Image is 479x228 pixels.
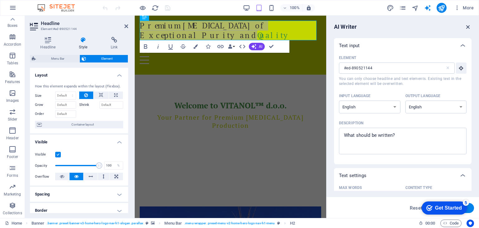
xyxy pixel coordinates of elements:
[31,220,295,227] nav: breadcrumb
[35,101,55,109] label: Grow
[146,221,148,225] i: This element is a customizable preset
[202,40,214,53] button: Icons
[18,7,45,12] div: Get Started
[5,220,22,227] a: Click to cancel selection. Double-click to open Pages
[47,220,143,227] span: . banner .preset-banner-v3-home-hero-logo-nav-h1-slogan .parallax
[406,203,426,213] button: Reset
[35,84,123,89] div: How this element expands within the layout (Flexbox).
[46,1,52,7] div: 5
[412,4,419,12] i: Navigator
[99,101,123,109] input: Default
[55,110,76,118] input: Default
[265,40,277,53] button: Confirm (Ctrl+⏎)
[5,79,20,84] p: Features
[152,4,159,12] i: Reload page
[6,136,19,141] p: Header
[41,26,116,32] h3: Element #ed-890521144
[100,37,128,50] h4: Link
[306,5,312,11] i: On resize automatically adjust zoom level to fit chosen device.
[35,164,55,167] label: Opacity
[215,40,226,53] button: Link
[437,3,447,13] button: publish
[69,37,100,50] h4: Style
[425,220,435,227] span: 00 00
[7,23,18,28] p: Boxes
[38,55,78,62] span: Menu Bar
[6,98,19,103] p: Images
[55,101,76,109] input: Default
[387,4,394,12] i: Design (Ctrl+Alt+Y)
[290,220,295,227] span: Click to select. Double-click to edit
[339,185,362,190] p: Max words
[339,42,360,49] p: Text input
[405,101,467,113] select: Output language
[334,168,472,183] div: Text settings
[30,37,69,50] h4: Headline
[339,55,356,60] p: Element
[79,101,99,109] label: Shrink
[405,93,441,98] p: Output language
[443,220,459,227] span: Code
[5,5,156,25] strong: Premium [MEDICAL_DATA] of Exceptional Purity and Quality
[339,62,445,74] input: ElementYou can only choose headline and text elements. Existing text in the selected element will...
[334,23,357,31] h6: AI Writer
[4,192,21,197] p: Marketing
[44,121,121,128] span: Container layout
[412,4,419,12] button: navigator
[7,61,18,66] p: Tables
[249,43,265,50] button: AI
[424,4,432,12] button: text_generator
[184,220,275,227] span: . menu-wrapper .preset-menu-v2-home-hero-logo-nav-h1-menu
[165,40,177,53] button: Underline (Ctrl+U)
[88,55,126,62] span: Element
[438,4,445,12] i: Publish
[35,173,55,181] label: Overflow
[290,4,300,12] h6: 100%
[80,55,128,62] button: Element
[30,203,128,218] h4: Border
[452,3,476,13] button: More
[339,101,400,113] select: Input language
[30,187,128,202] h4: Spacing
[7,154,18,159] p: Footer
[41,21,128,26] h2: Headline
[339,172,366,179] p: Text settings
[410,206,422,211] span: Reset
[339,76,467,86] span: You can only choose headline and text elements. Existing text in the selected element will be ove...
[334,53,472,164] div: Text input
[190,40,201,53] button: Colors
[339,121,363,126] p: Description
[151,4,159,12] button: reload
[139,4,146,12] button: Click here to leave preview mode and continue editing
[430,221,431,226] span: :
[35,151,55,158] label: Visible
[339,93,371,98] p: Input language
[30,55,80,62] button: Menu Bar
[140,40,152,53] button: Bold (Ctrl+B)
[152,40,164,53] button: Italic (Ctrl+I)
[7,173,18,178] p: Forms
[454,5,474,11] span: More
[405,185,432,190] p: Content type
[387,4,394,12] button: design
[280,4,302,12] button: 100%
[177,40,189,53] button: Strikethrough
[440,220,462,227] button: Code
[35,121,123,128] button: Container layout
[4,42,21,47] p: Accordion
[424,4,431,12] i: AI Writer
[36,4,83,12] img: Editor Logo
[334,38,472,53] div: Text input
[164,220,182,227] span: Click to select. Double-click to edit
[30,135,128,146] h4: Visible
[35,94,55,97] label: Size
[467,220,474,227] button: Usercentrics
[31,220,45,227] span: Click to select. Double-click to edit
[259,45,262,48] span: AI
[5,3,51,16] div: Get Started 5 items remaining, 0% complete
[236,40,248,53] button: HTML
[227,40,236,53] button: Data Bindings
[3,211,22,216] p: Collections
[114,162,123,169] div: %
[277,221,280,225] i: This element is a customizable preset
